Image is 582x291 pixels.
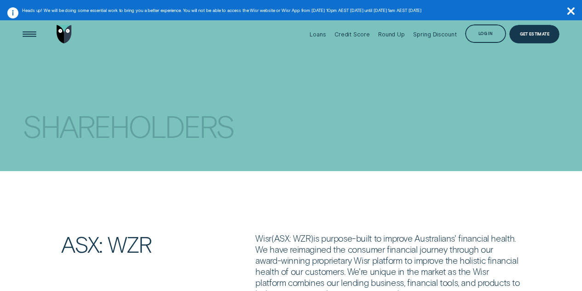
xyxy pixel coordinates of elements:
a: Spring Discount [413,14,456,55]
div: Spring Discount [413,31,456,38]
button: Open Menu [20,25,39,43]
a: Go to home page [55,14,73,55]
span: ( [271,233,274,243]
a: Credit Score [334,14,370,55]
a: Get Estimate [509,25,559,43]
h2: ASX: WZR [58,233,252,255]
img: Wisr [57,25,72,43]
a: Round Up [378,14,405,55]
div: Credit Score [334,31,370,38]
div: Shareholders [23,112,234,140]
a: Loans [310,14,326,55]
h1: Shareholders [23,101,283,130]
div: Loans [310,31,326,38]
button: Log in [465,24,506,43]
div: Round Up [378,31,405,38]
span: ) [311,233,313,243]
